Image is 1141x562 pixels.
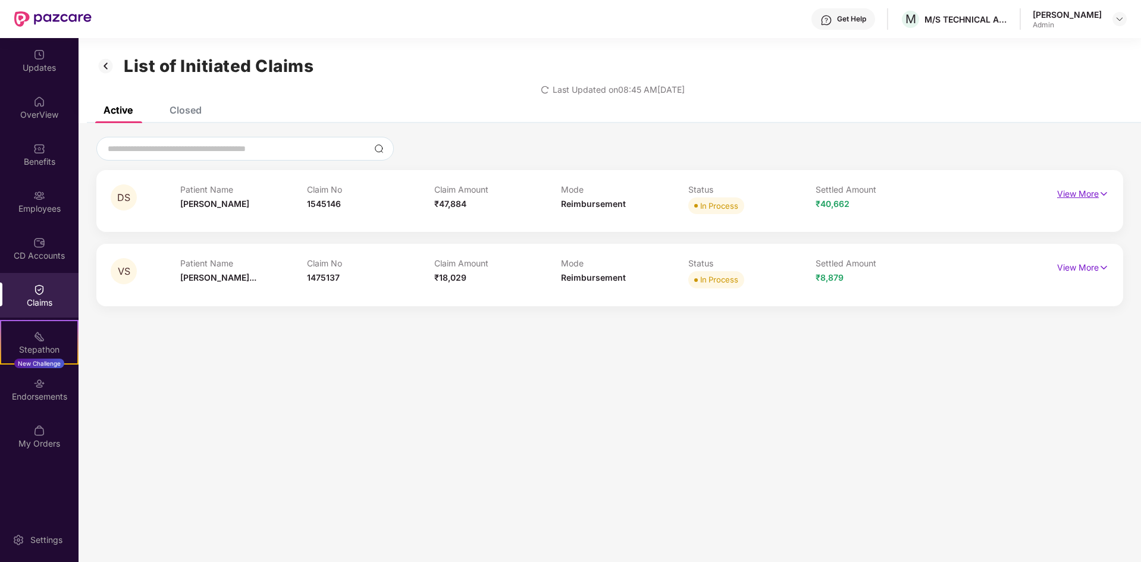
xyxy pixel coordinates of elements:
p: Status [688,258,816,268]
span: Last Updated on 08:45 AM[DATE] [553,84,685,95]
p: Settled Amount [816,258,943,268]
div: Settings [27,534,66,546]
img: svg+xml;base64,PHN2ZyBpZD0iSGVscC0zMngzMiIgeG1sbnM9Imh0dHA6Ly93d3cudzMub3JnLzIwMDAvc3ZnIiB3aWR0aD... [820,14,832,26]
div: In Process [700,274,738,285]
p: Claim No [307,258,434,268]
img: svg+xml;base64,PHN2ZyBpZD0iRHJvcGRvd24tMzJ4MzIiIHhtbG5zPSJodHRwOi8vd3d3LnczLm9yZy8yMDAwL3N2ZyIgd2... [1115,14,1124,24]
img: svg+xml;base64,PHN2ZyB4bWxucz0iaHR0cDovL3d3dy53My5vcmcvMjAwMC9zdmciIHdpZHRoPSIxNyIgaGVpZ2h0PSIxNy... [1099,187,1109,200]
img: svg+xml;base64,PHN2ZyBpZD0iQ0RfQWNjb3VudHMiIGRhdGEtbmFtZT0iQ0QgQWNjb3VudHMiIHhtbG5zPSJodHRwOi8vd3... [33,237,45,249]
p: Status [688,184,816,194]
span: ₹40,662 [816,199,850,209]
span: 1545146 [307,199,341,209]
p: Mode [561,258,688,268]
p: Settled Amount [816,184,943,194]
span: VS [118,266,130,277]
div: Get Help [837,14,866,24]
img: svg+xml;base64,PHN2ZyBpZD0iQmVuZWZpdHMiIHhtbG5zPSJodHRwOi8vd3d3LnczLm9yZy8yMDAwL3N2ZyIgd2lkdGg9Ij... [33,143,45,155]
span: Reimbursement [561,199,626,209]
div: Active [104,104,133,116]
img: svg+xml;base64,PHN2ZyB4bWxucz0iaHR0cDovL3d3dy53My5vcmcvMjAwMC9zdmciIHdpZHRoPSIyMSIgaGVpZ2h0PSIyMC... [33,331,45,343]
span: ₹8,879 [816,272,844,282]
img: svg+xml;base64,PHN2ZyBpZD0iTXlfT3JkZXJzIiBkYXRhLW5hbWU9Ik15IE9yZGVycyIgeG1sbnM9Imh0dHA6Ly93d3cudz... [33,425,45,437]
div: New Challenge [14,359,64,368]
img: svg+xml;base64,PHN2ZyB4bWxucz0iaHR0cDovL3d3dy53My5vcmcvMjAwMC9zdmciIHdpZHRoPSIxNyIgaGVpZ2h0PSIxNy... [1099,261,1109,274]
p: View More [1057,184,1109,200]
span: ₹47,884 [434,199,466,209]
div: Closed [170,104,202,116]
h1: List of Initiated Claims [124,56,314,76]
span: DS [117,193,130,203]
img: svg+xml;base64,PHN2ZyBpZD0iU2V0dGluZy0yMHgyMCIgeG1sbnM9Imh0dHA6Ly93d3cudzMub3JnLzIwMDAvc3ZnIiB3aW... [12,534,24,546]
p: Claim Amount [434,184,562,194]
span: ₹18,029 [434,272,466,282]
span: [PERSON_NAME] [180,199,249,209]
span: redo [541,84,549,95]
div: [PERSON_NAME] [1033,9,1102,20]
p: Mode [561,184,688,194]
span: Reimbursement [561,272,626,282]
div: Admin [1033,20,1102,30]
img: svg+xml;base64,PHN2ZyBpZD0iRW5kb3JzZW1lbnRzIiB4bWxucz0iaHR0cDovL3d3dy53My5vcmcvMjAwMC9zdmciIHdpZH... [33,378,45,390]
p: View More [1057,258,1109,274]
img: svg+xml;base64,PHN2ZyBpZD0iQ2xhaW0iIHhtbG5zPSJodHRwOi8vd3d3LnczLm9yZy8yMDAwL3N2ZyIgd2lkdGg9IjIwIi... [33,284,45,296]
div: M/S TECHNICAL ASSOCIATES LTD [924,14,1008,25]
span: M [905,12,916,26]
div: In Process [700,200,738,212]
p: Patient Name [180,184,308,194]
img: svg+xml;base64,PHN2ZyBpZD0iRW1wbG95ZWVzIiB4bWxucz0iaHR0cDovL3d3dy53My5vcmcvMjAwMC9zdmciIHdpZHRoPS... [33,190,45,202]
span: 1475137 [307,272,340,282]
img: svg+xml;base64,PHN2ZyBpZD0iSG9tZSIgeG1sbnM9Imh0dHA6Ly93d3cudzMub3JnLzIwMDAvc3ZnIiB3aWR0aD0iMjAiIG... [33,96,45,108]
div: Stepathon [1,344,77,356]
img: New Pazcare Logo [14,11,92,27]
p: Patient Name [180,258,308,268]
img: svg+xml;base64,PHN2ZyBpZD0iU2VhcmNoLTMyeDMyIiB4bWxucz0iaHR0cDovL3d3dy53My5vcmcvMjAwMC9zdmciIHdpZH... [374,144,384,153]
p: Claim Amount [434,258,562,268]
img: svg+xml;base64,PHN2ZyBpZD0iVXBkYXRlZCIgeG1sbnM9Imh0dHA6Ly93d3cudzMub3JnLzIwMDAvc3ZnIiB3aWR0aD0iMj... [33,49,45,61]
span: [PERSON_NAME]... [180,272,256,282]
p: Claim No [307,184,434,194]
img: svg+xml;base64,PHN2ZyB3aWR0aD0iMzIiIGhlaWdodD0iMzIiIHZpZXdCb3g9IjAgMCAzMiAzMiIgZmlsbD0ibm9uZSIgeG... [96,56,115,76]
